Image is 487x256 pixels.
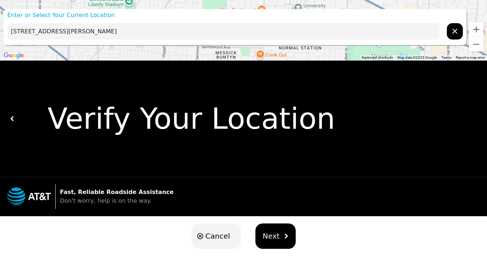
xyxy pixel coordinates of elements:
span: Map data ©2025 Google [397,55,437,59]
span: Don't worry, help is on the way. [60,197,151,204]
img: chevron [283,234,288,239]
button: Zoom out [469,37,483,51]
button: Cancel [191,223,241,249]
a: Report a map error [456,55,485,59]
input: Enter Your Address... [7,23,439,40]
p: Enter or Select Your Current Location [4,11,466,20]
strong: Fast, Reliable Roadside Assistance [60,189,174,195]
button: chevron forward outline [447,23,463,40]
img: Google [2,51,26,60]
span: Next [263,231,280,241]
button: Keyboard shortcuts [362,55,393,60]
button: Nextchevron forward outline [255,223,296,249]
button: Zoom in [469,22,483,37]
a: Open this area in Google Maps (opens a new window) [2,51,26,60]
img: trx now logo [7,187,51,205]
a: Terms (opens in new tab) [441,55,451,59]
span: Cancel [205,231,230,241]
div: Verify Your Location [15,97,477,141]
img: white carat left [10,116,15,121]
